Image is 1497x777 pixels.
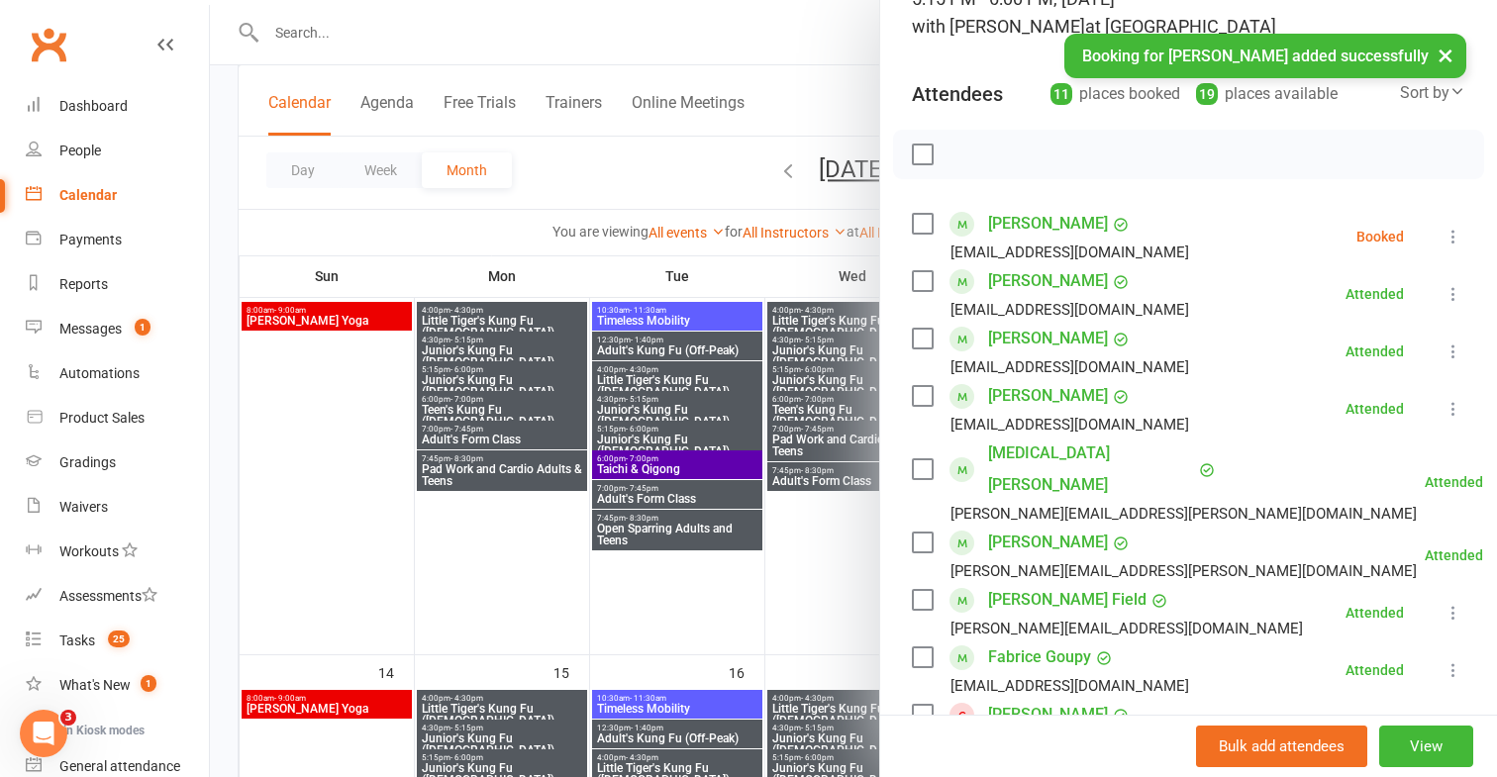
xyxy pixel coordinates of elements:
[59,588,157,604] div: Assessments
[59,677,131,693] div: What's New
[59,187,117,203] div: Calendar
[988,208,1108,240] a: [PERSON_NAME]
[912,80,1003,108] div: Attendees
[26,574,209,619] a: Assessments
[1356,230,1404,243] div: Booked
[1425,475,1483,489] div: Attended
[988,265,1108,297] a: [PERSON_NAME]
[1346,663,1404,677] div: Attended
[26,351,209,396] a: Automations
[950,297,1189,323] div: [EMAIL_ADDRESS][DOMAIN_NAME]
[108,631,130,647] span: 25
[1085,16,1276,37] span: at [GEOGRAPHIC_DATA]
[988,323,1108,354] a: [PERSON_NAME]
[950,240,1189,265] div: [EMAIL_ADDRESS][DOMAIN_NAME]
[20,710,67,757] iframe: Intercom live chat
[988,437,1194,501] a: [MEDICAL_DATA][PERSON_NAME]
[1196,83,1218,105] div: 19
[26,307,209,351] a: Messages 1
[1400,80,1465,106] div: Sort by
[26,262,209,307] a: Reports
[950,558,1417,584] div: [PERSON_NAME][EMAIL_ADDRESS][PERSON_NAME][DOMAIN_NAME]
[24,20,73,69] a: Clubworx
[1346,287,1404,301] div: Attended
[950,616,1303,641] div: [PERSON_NAME][EMAIL_ADDRESS][DOMAIN_NAME]
[950,673,1189,699] div: [EMAIL_ADDRESS][DOMAIN_NAME]
[1050,80,1180,108] div: places booked
[1050,83,1072,105] div: 11
[59,410,145,426] div: Product Sales
[59,98,128,114] div: Dashboard
[1346,402,1404,416] div: Attended
[59,454,116,470] div: Gradings
[59,276,108,292] div: Reports
[141,675,156,692] span: 1
[26,440,209,485] a: Gradings
[59,232,122,247] div: Payments
[988,380,1108,412] a: [PERSON_NAME]
[60,710,76,726] span: 3
[59,543,119,559] div: Workouts
[1428,34,1463,76] button: ×
[59,365,140,381] div: Automations
[1064,34,1466,78] div: Booking for [PERSON_NAME] added successfully
[988,699,1108,730] a: [PERSON_NAME]
[26,485,209,530] a: Waivers
[26,129,209,173] a: People
[950,354,1189,380] div: [EMAIL_ADDRESS][DOMAIN_NAME]
[26,218,209,262] a: Payments
[59,758,180,774] div: General attendance
[988,641,1091,673] a: Fabrice Goupy
[26,619,209,663] a: Tasks 25
[26,173,209,218] a: Calendar
[135,319,150,336] span: 1
[912,16,1085,37] span: with [PERSON_NAME]
[1196,726,1367,767] button: Bulk add attendees
[1425,548,1483,562] div: Attended
[26,396,209,440] a: Product Sales
[59,143,101,158] div: People
[1346,606,1404,620] div: Attended
[950,501,1417,527] div: [PERSON_NAME][EMAIL_ADDRESS][PERSON_NAME][DOMAIN_NAME]
[26,530,209,574] a: Workouts
[59,499,108,515] div: Waivers
[950,412,1189,437] div: [EMAIL_ADDRESS][DOMAIN_NAME]
[988,527,1108,558] a: [PERSON_NAME]
[26,663,209,708] a: What's New1
[59,632,95,648] div: Tasks
[26,84,209,129] a: Dashboard
[1346,344,1404,358] div: Attended
[59,321,122,337] div: Messages
[1196,80,1338,108] div: places available
[1379,726,1473,767] button: View
[988,584,1147,616] a: [PERSON_NAME] Field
